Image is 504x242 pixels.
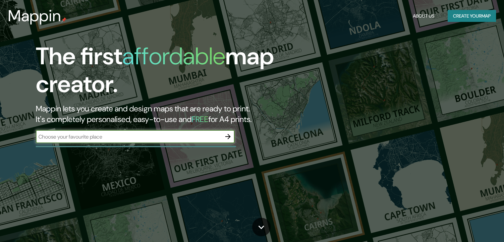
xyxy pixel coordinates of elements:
h1: affordable [122,41,225,72]
button: About Us [410,10,437,22]
input: Choose your favourite place [36,133,221,141]
h5: FREE [192,114,208,124]
h2: Mappin lets you create and design maps that are ready to print. It's completely personalised, eas... [36,103,288,125]
h1: The first map creator. [36,42,288,103]
img: mappin-pin [61,17,67,23]
h3: Mappin [8,7,61,25]
button: Create yourmap [448,10,496,22]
